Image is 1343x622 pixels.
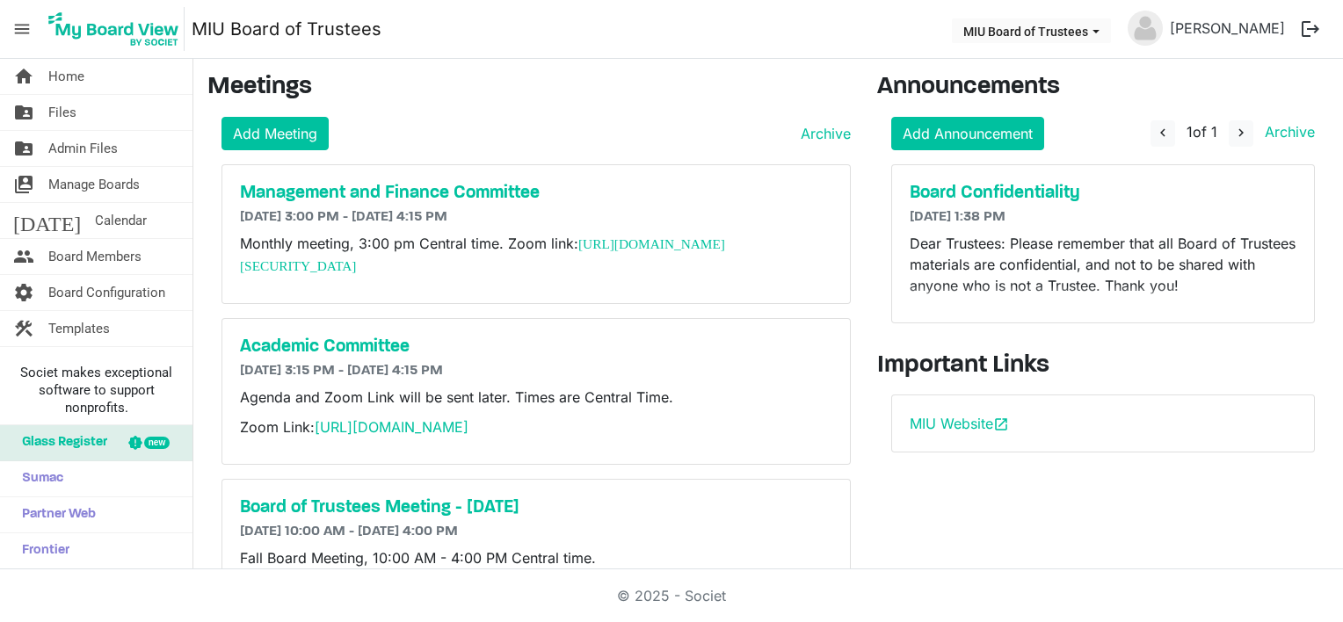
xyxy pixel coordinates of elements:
[13,461,63,496] span: Sumac
[240,418,468,436] span: Zoom Link:
[192,11,381,47] a: MIU Board of Trustees
[13,533,69,568] span: Frontier
[240,183,832,204] a: Management and Finance Committee
[48,239,142,274] span: Board Members
[910,183,1296,204] a: Board Confidentiality
[993,416,1009,432] span: open_in_new
[48,167,140,202] span: Manage Boards
[240,233,832,277] p: Monthly meeting, 3:00 pm Central time. Zoom link:
[13,59,34,94] span: home
[1229,120,1253,147] button: navigate_next
[13,311,34,346] span: construction
[891,117,1044,150] a: Add Announcement
[13,131,34,166] span: folder_shared
[1128,11,1163,46] img: no-profile-picture.svg
[48,311,110,346] span: Templates
[877,73,1329,103] h3: Announcements
[240,547,832,568] p: Fall Board Meeting, 10:00 AM - 4:00 PM Central time.
[5,12,39,46] span: menu
[240,236,725,273] a: [URL][DOMAIN_NAME][SECURITY_DATA]
[13,497,96,532] span: Partner Web
[1292,11,1329,47] button: logout
[240,336,832,358] a: Academic Committee
[13,95,34,130] span: folder_shared
[240,363,832,380] h6: [DATE] 3:15 PM - [DATE] 4:15 PM
[240,497,832,518] a: Board of Trustees Meeting - [DATE]
[207,73,851,103] h3: Meetings
[1155,125,1171,141] span: navigate_before
[95,203,147,238] span: Calendar
[240,524,832,540] h6: [DATE] 10:00 AM - [DATE] 4:00 PM
[910,233,1296,296] p: Dear Trustees: Please remember that all Board of Trustees materials are confidential, and not to ...
[1233,125,1249,141] span: navigate_next
[8,364,185,416] span: Societ makes exceptional software to support nonprofits.
[13,167,34,202] span: switch_account
[1163,11,1292,46] a: [PERSON_NAME]
[617,587,726,604] a: © 2025 - Societ
[43,7,185,51] img: My Board View Logo
[13,425,107,460] span: Glass Register
[48,131,118,166] span: Admin Files
[1187,123,1193,141] span: 1
[48,59,84,94] span: Home
[1258,123,1315,141] a: Archive
[144,437,170,449] div: new
[1187,123,1217,141] span: of 1
[1151,120,1175,147] button: navigate_before
[13,239,34,274] span: people
[910,210,1005,224] span: [DATE] 1:38 PM
[13,203,81,238] span: [DATE]
[240,387,832,408] p: Agenda and Zoom Link will be sent later. Times are Central Time.
[952,18,1111,43] button: MIU Board of Trustees dropdownbutton
[877,351,1329,381] h3: Important Links
[48,275,165,310] span: Board Configuration
[794,123,851,144] a: Archive
[43,7,192,51] a: My Board View Logo
[48,95,76,130] span: Files
[240,209,832,226] h6: [DATE] 3:00 PM - [DATE] 4:15 PM
[13,275,34,310] span: settings
[910,415,1009,432] a: MIU Websiteopen_in_new
[221,117,329,150] a: Add Meeting
[315,418,468,436] a: [URL][DOMAIN_NAME]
